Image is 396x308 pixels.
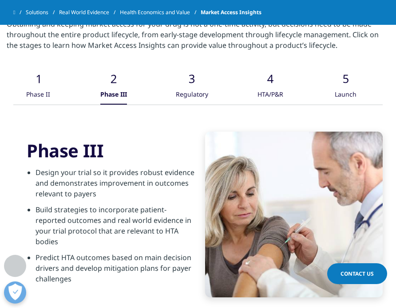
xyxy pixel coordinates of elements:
h3: Phase III [27,140,196,162]
li: Build strategies to incorporate patient-reported outcomes and real world evidence in your trial p... [36,204,196,252]
button: Open Preferences [4,281,26,304]
div: Launch [335,86,356,105]
button: Phase II [24,57,51,105]
button: Regulatory [174,57,208,105]
p: Obtaining and keeping market access for your drug is not a one-time activity, but decisions need ... [7,19,389,57]
button: Phase III [99,57,127,105]
div: Regulatory [176,86,208,105]
a: Contact Us [327,263,387,284]
a: Real World Evidence [59,4,120,20]
li: Design your trial so it provides robust evidence and demonstrates improvement in outcomes relevan... [36,167,196,204]
div: Phase II [26,86,50,105]
div: Phase III [100,86,127,105]
li: Predict HTA outcomes based on main decision drivers and develop mitigation plans for payer challe... [36,252,196,289]
a: Health Economics and Value [120,4,201,20]
span: Market Access Insights [201,4,261,20]
button: Launch [331,57,359,105]
span: Contact Us [341,270,374,277]
button: HTA/P&R [256,57,284,105]
a: Solutions [26,4,59,20]
div: HTA/P&R [257,86,283,105]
